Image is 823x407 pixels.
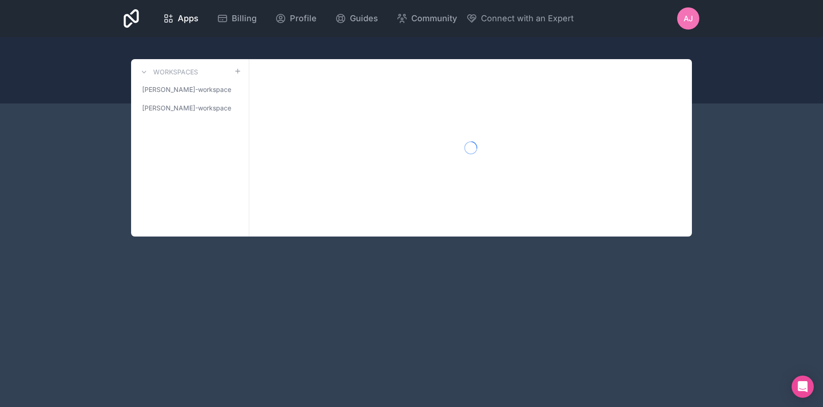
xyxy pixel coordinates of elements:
[142,103,231,113] span: [PERSON_NAME]-workspace
[138,100,241,116] a: [PERSON_NAME]-workspace
[466,12,574,25] button: Connect with an Expert
[156,8,206,29] a: Apps
[328,8,385,29] a: Guides
[792,376,814,398] div: Open Intercom Messenger
[350,12,378,25] span: Guides
[411,12,457,25] span: Community
[389,8,464,29] a: Community
[268,8,324,29] a: Profile
[481,12,574,25] span: Connect with an Expert
[142,85,231,94] span: [PERSON_NAME]-workspace
[178,12,198,25] span: Apps
[138,81,241,98] a: [PERSON_NAME]-workspace
[138,67,198,78] a: Workspaces
[290,12,317,25] span: Profile
[232,12,257,25] span: Billing
[210,8,264,29] a: Billing
[153,67,198,77] h3: Workspaces
[684,13,693,24] span: AJ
